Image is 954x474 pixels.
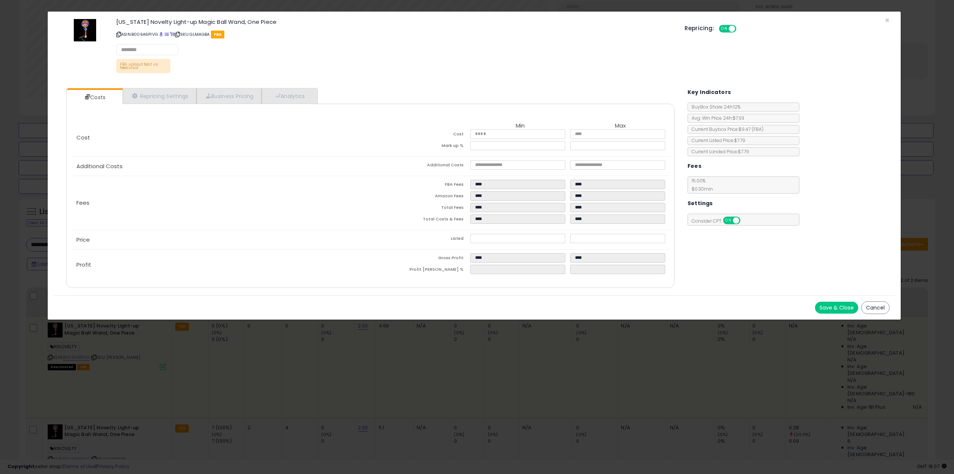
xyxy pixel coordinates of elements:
[74,19,96,41] img: 41rHiOHLpoL._SL60_.jpg
[116,28,673,40] p: ASIN: B009A6PIVG | SKU: GLMAGBA
[67,90,122,105] a: Costs
[570,123,670,129] th: Max
[688,115,744,121] span: Avg. Win Price 24h: $7.93
[170,31,174,37] a: Your listing only
[123,88,196,104] a: Repricing Settings
[685,25,714,31] h5: Repricing:
[70,200,370,206] p: Fees
[370,234,470,245] td: Listed
[370,160,470,172] td: Additional Costs
[262,88,317,104] a: Analytics
[70,163,370,169] p: Additional Costs
[688,178,713,192] span: 15.00 %
[688,186,713,192] span: $0.30 min
[70,135,370,141] p: Cost
[688,126,764,132] span: Current Buybox Price:
[116,59,170,73] p: FBA upload test vs feedvisor
[370,253,470,265] td: Gross Profit
[165,31,169,37] a: All offer listings
[370,141,470,153] td: Mark up %
[724,217,733,224] span: ON
[116,19,673,25] h3: [US_STATE] Novelty Light-up Magic Ball Wand, One Piece
[688,104,740,110] span: BuyBox Share 24h: 12%
[752,126,764,132] span: ( FBA )
[688,148,749,155] span: Current Landed Price: $7.79
[370,203,470,214] td: Total Fees
[159,31,163,37] a: BuyBox page
[688,199,713,208] h5: Settings
[70,237,370,243] p: Price
[720,26,729,32] span: ON
[885,15,890,26] span: ×
[470,123,570,129] th: Min
[370,214,470,226] td: Total Costs & Fees
[370,191,470,203] td: Amazon Fees
[370,180,470,191] td: FBA Fees
[370,265,470,276] td: Profit [PERSON_NAME] %
[735,26,747,32] span: OFF
[739,126,764,132] span: $9.47
[196,88,262,104] a: Business Pricing
[688,161,702,171] h5: Fees
[688,88,731,97] h5: Key Indicators
[370,129,470,141] td: Cost
[815,302,858,314] button: Save & Close
[739,217,751,224] span: OFF
[211,31,225,38] span: FBA
[688,137,745,144] span: Current Listed Price: $7.79
[688,218,750,224] span: Consider CPT:
[861,301,890,314] button: Cancel
[70,262,370,268] p: Profit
